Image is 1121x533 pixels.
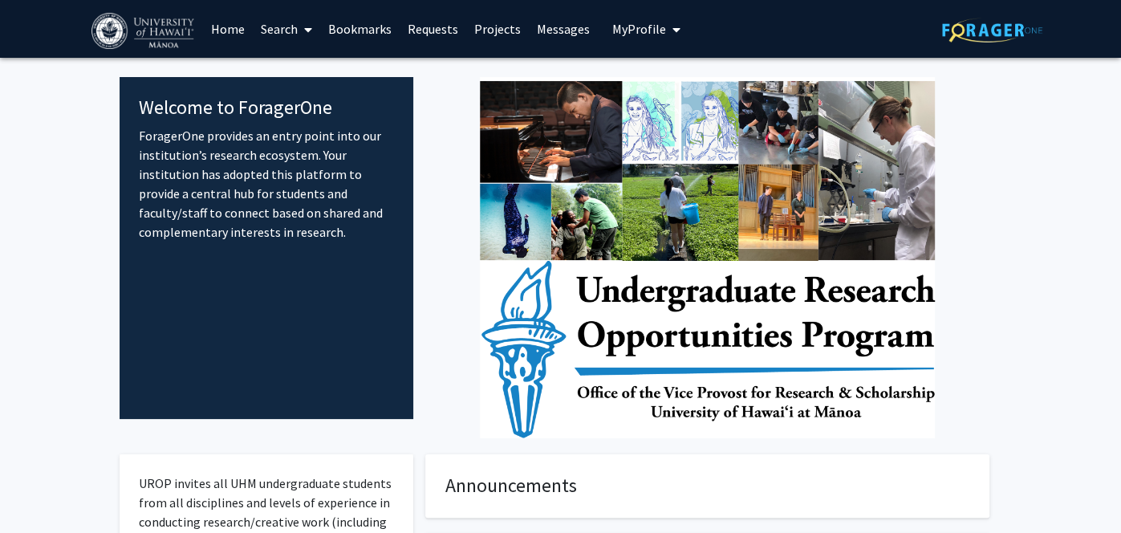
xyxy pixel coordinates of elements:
a: Requests [400,1,466,57]
a: Bookmarks [320,1,400,57]
a: Search [253,1,320,57]
iframe: Chat [12,461,68,521]
a: Projects [466,1,529,57]
a: Messages [529,1,598,57]
h4: Welcome to ForagerOne [139,96,395,120]
p: ForagerOne provides an entry point into our institution’s research ecosystem. Your institution ha... [139,126,395,242]
span: My Profile [612,21,666,37]
img: ForagerOne Logo [942,18,1042,43]
img: Cover Image [480,77,935,438]
a: Home [203,1,253,57]
h4: Announcements [445,474,969,498]
img: University of Hawaiʻi at Mānoa Logo [91,13,197,49]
